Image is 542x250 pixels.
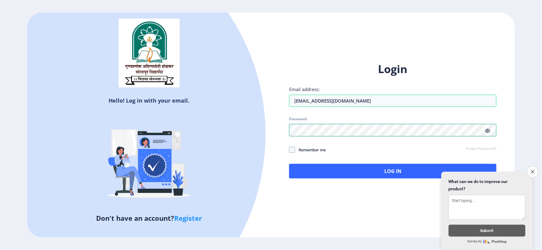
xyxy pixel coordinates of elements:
img: Verified-rafiki.svg [96,107,203,213]
input: Email address [289,95,497,107]
a: Forgot Password? [466,146,497,152]
button: Log In [289,164,497,178]
label: Password: [289,117,307,121]
span: Remember me [295,146,326,153]
label: Email address: [289,86,320,92]
img: sulogo.png [119,19,180,87]
a: Register [174,213,202,223]
h1: Login [289,62,497,76]
h5: Don't have an account? [32,213,267,223]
